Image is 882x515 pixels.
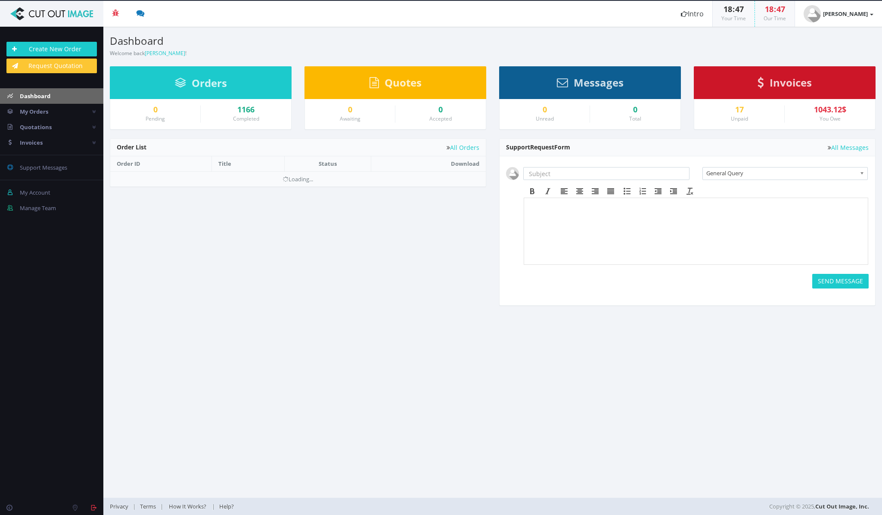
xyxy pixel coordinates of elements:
[20,123,52,131] span: Quotations
[506,167,519,180] img: user_default.jpg
[340,115,360,122] small: Awaiting
[145,50,185,57] a: [PERSON_NAME]
[175,81,227,89] a: Orders
[6,59,97,73] a: Request Quotation
[524,198,868,264] iframe: Rich Text Area. Press ALT-F9 for menu. Press ALT-F10 for toolbar. Press ALT-0 for help
[765,4,773,14] span: 18
[629,115,641,122] small: Total
[701,105,778,114] a: 17
[110,171,486,186] td: Loading...
[523,167,689,180] input: Subject
[146,115,165,122] small: Pending
[776,4,785,14] span: 47
[536,115,554,122] small: Unread
[110,498,620,515] div: | | |
[804,5,821,22] img: user_default.jpg
[311,105,388,114] a: 0
[820,115,841,122] small: You Owe
[6,7,97,20] img: Cut Out Image
[650,186,666,197] div: Decrease indent
[20,139,43,146] span: Invoices
[530,143,554,151] span: Request
[721,15,746,22] small: Your Time
[207,105,285,114] a: 1166
[557,81,624,88] a: Messages
[525,186,540,197] div: Bold
[163,503,212,510] a: How It Works?
[735,4,744,14] span: 47
[619,186,635,197] div: Bullet list
[666,186,681,197] div: Increase indent
[110,503,133,510] a: Privacy
[117,143,146,151] span: Order List
[672,1,712,27] a: Intro
[110,50,186,57] small: Welcome back !
[791,105,869,114] div: 1043.12$
[603,186,618,197] div: Justify
[506,105,583,114] a: 0
[828,144,869,151] a: All Messages
[385,75,422,90] span: Quotes
[447,144,479,151] a: All Orders
[574,75,624,90] span: Messages
[20,164,67,171] span: Support Messages
[20,204,56,212] span: Manage Team
[764,15,786,22] small: Our Time
[117,105,194,114] a: 0
[192,76,227,90] span: Orders
[540,186,556,197] div: Italic
[169,503,206,510] span: How It Works?
[812,274,869,289] button: SEND MESSAGE
[770,75,812,90] span: Invoices
[284,156,371,171] th: Status
[506,143,570,151] span: Support Form
[587,186,603,197] div: Align right
[215,503,238,510] a: Help?
[769,502,869,511] span: Copyright © 2025,
[596,105,674,114] div: 0
[815,503,869,510] a: Cut Out Image, Inc.
[212,156,284,171] th: Title
[682,186,698,197] div: Clear formatting
[572,186,587,197] div: Align center
[6,42,97,56] a: Create New Order
[110,156,212,171] th: Order ID
[233,115,259,122] small: Completed
[429,115,452,122] small: Accepted
[370,81,422,88] a: Quotes
[773,4,776,14] span: :
[371,156,486,171] th: Download
[110,35,486,47] h3: Dashboard
[20,92,50,100] span: Dashboard
[706,168,856,179] span: General Query
[795,1,882,27] a: [PERSON_NAME]
[732,4,735,14] span: :
[823,10,868,18] strong: [PERSON_NAME]
[136,503,160,510] a: Terms
[402,105,479,114] a: 0
[731,115,748,122] small: Unpaid
[556,186,572,197] div: Align left
[635,186,650,197] div: Numbered list
[724,4,732,14] span: 18
[20,189,50,196] span: My Account
[758,81,812,88] a: Invoices
[20,108,48,115] span: My Orders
